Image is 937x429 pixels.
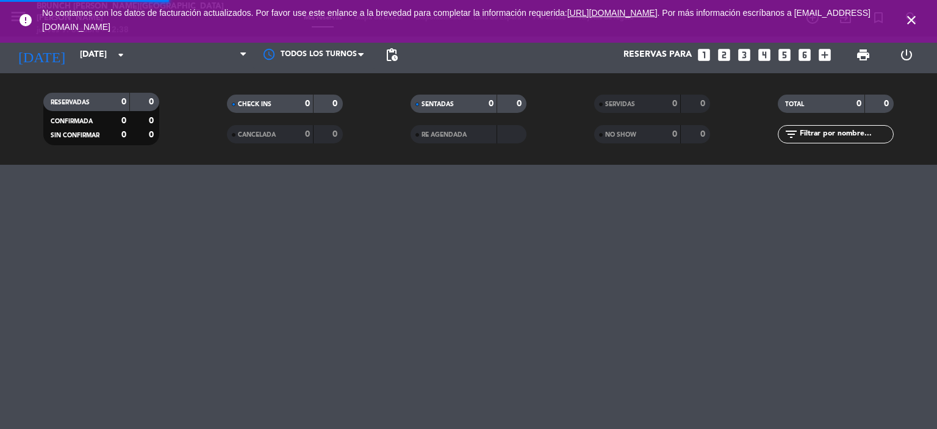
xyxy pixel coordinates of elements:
[672,99,677,108] strong: 0
[149,98,156,106] strong: 0
[884,99,891,108] strong: 0
[238,132,276,138] span: CANCELADA
[42,8,871,32] a: . Por más información escríbanos a [EMAIL_ADDRESS][DOMAIN_NAME]
[797,47,813,63] i: looks_6
[9,41,74,68] i: [DATE]
[384,48,399,62] span: pending_actions
[51,118,93,124] span: CONFIRMADA
[149,131,156,139] strong: 0
[817,47,833,63] i: add_box
[696,47,712,63] i: looks_one
[605,101,635,107] span: SERVIDAS
[42,8,871,32] span: No contamos con los datos de facturación actualizados. Por favor use este enlance a la brevedad p...
[489,99,494,108] strong: 0
[623,50,692,60] span: Reservas para
[149,117,156,125] strong: 0
[777,47,792,63] i: looks_5
[121,131,126,139] strong: 0
[716,47,732,63] i: looks_two
[51,99,90,106] span: RESERVADAS
[332,99,340,108] strong: 0
[517,99,524,108] strong: 0
[422,101,454,107] span: SENTADAS
[238,101,271,107] span: CHECK INS
[113,48,128,62] i: arrow_drop_down
[756,47,772,63] i: looks_4
[51,132,99,139] span: SIN CONFIRMAR
[856,48,871,62] span: print
[736,47,752,63] i: looks_3
[904,13,919,27] i: close
[700,99,708,108] strong: 0
[305,99,310,108] strong: 0
[785,101,804,107] span: TOTAL
[567,8,658,18] a: [URL][DOMAIN_NAME]
[332,130,340,139] strong: 0
[672,130,677,139] strong: 0
[885,37,928,73] div: LOG OUT
[799,128,893,141] input: Filtrar por nombre...
[422,132,467,138] span: RE AGENDADA
[700,130,708,139] strong: 0
[605,132,636,138] span: NO SHOW
[121,98,126,106] strong: 0
[121,117,126,125] strong: 0
[18,13,33,27] i: error
[856,99,861,108] strong: 0
[899,48,914,62] i: power_settings_new
[305,130,310,139] strong: 0
[784,127,799,142] i: filter_list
